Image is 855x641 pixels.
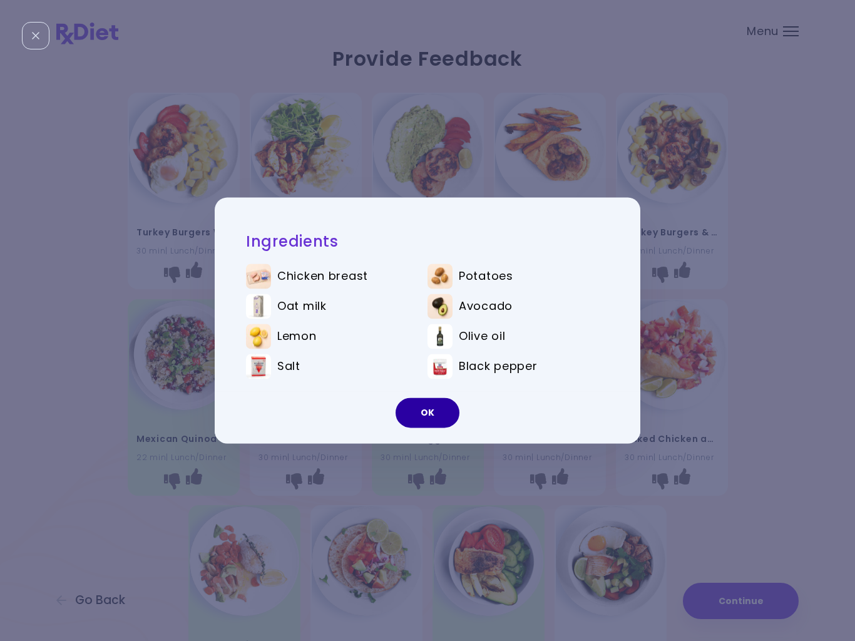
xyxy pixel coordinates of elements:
span: Potatoes [459,270,513,284]
span: Salt [277,360,300,374]
span: Chicken breast [277,270,368,284]
span: Olive oil [459,330,505,344]
button: OK [396,398,459,428]
span: Oat milk [277,300,327,314]
div: Close [22,22,49,49]
span: Black pepper [459,360,538,374]
span: Avocado [459,300,513,314]
h2: Ingredients [246,232,609,251]
span: Lemon [277,330,317,344]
